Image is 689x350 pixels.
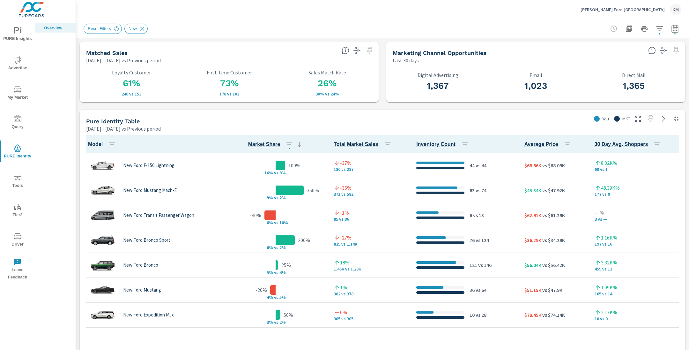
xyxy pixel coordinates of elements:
[284,311,293,319] p: 50%
[477,261,492,269] p: vs 146
[123,187,177,193] p: New Ford Mustang Mach-E
[334,141,394,148] span: Total Market Sales
[475,162,486,169] p: vs 44
[90,206,115,225] img: glamour
[393,72,483,78] p: Digital Advertising
[601,159,617,167] p: 8.02K%
[276,294,292,300] p: s 5%
[638,22,651,35] button: Print Report
[248,141,304,148] span: Market Share
[524,286,541,294] p: $51.15K
[340,209,349,217] p: -1%
[601,184,620,192] p: 48.39K%
[334,167,406,172] p: 180 vs 287
[595,291,678,296] p: 165 vs 14
[342,47,349,54] span: Loyalty: Matches that have purchased from the dealership before and purchased within the timefram...
[340,159,352,167] p: -37%
[491,80,581,91] h3: 1,023
[595,316,678,321] p: 10 vs 0
[541,311,565,319] p: vs $74.14K
[282,78,372,89] h3: 26%
[365,45,375,56] span: Select a preset date range to save this widget
[2,232,33,248] span: Driver
[595,266,678,271] p: 459 vs 13
[595,192,678,197] p: 177 vs 0
[288,162,300,169] p: 100%
[601,284,617,291] p: 1.09K%
[276,170,292,176] p: s 8%
[86,125,161,133] p: [DATE] - [DATE] vs Previous period
[595,167,678,172] p: 69 vs 1
[601,259,617,266] p: 3.32K%
[123,212,194,218] p: New Ford Transit Passenger Wagon
[90,156,115,175] img: glamour
[250,211,261,219] p: -40%
[470,211,472,219] p: 6
[260,195,276,201] p: 9% v
[393,80,483,91] h3: 1,367
[671,45,681,56] span: Select a preset date range to save this widget
[470,162,475,169] p: 44
[524,141,574,148] span: Average Price
[260,294,276,300] p: 4% v
[602,116,609,122] p: You
[475,311,486,319] p: vs 28
[648,47,656,54] span: Matched shoppers that can be exported to each channel type. This is targetable traffic.
[334,192,406,197] p: 371 vs 582
[340,259,350,266] p: 18%
[260,270,276,275] p: 5% v
[340,284,347,291] p: 1%
[340,308,347,316] p: 0%
[470,261,477,269] p: 121
[184,70,274,75] p: First-time Customer
[2,174,33,189] span: Tools
[601,234,617,241] p: 1.16K%
[35,23,76,33] div: Overview
[623,22,635,35] button: "Export Report to PDF"
[334,241,406,247] p: 835 vs 1.14K
[123,287,161,293] p: New Ford Mustang
[84,26,115,31] span: Reset Filters
[2,27,33,42] span: PURE Insights
[524,261,541,269] p: $56.04K
[86,91,176,96] p: 246 vs 153
[334,141,378,148] span: Total sales for that model within the set market.
[524,186,541,194] p: $45.34K
[90,305,115,324] img: glamour
[541,261,565,269] p: vs $56.42K
[622,116,630,122] p: MKT
[260,220,276,225] p: 6% v
[524,211,541,219] p: $62.91K
[416,141,471,148] span: Inventory Count
[524,311,541,319] p: $78.45K
[86,118,140,125] h5: Pure Identity Table
[524,162,541,169] p: $68.86K
[340,234,352,241] p: -27%
[334,316,406,321] p: 305 vs 305
[470,286,475,294] p: 36
[298,236,310,244] p: 200%
[260,170,276,176] p: 16% v
[84,24,122,34] div: Reset Filters
[123,163,174,168] p: New Ford F-150 Lightning
[260,245,276,250] p: 6% v
[90,280,115,300] img: glamour
[595,141,648,148] span: PURE Identity shoppers interested in that specific model.
[90,231,115,250] img: glamour
[581,7,665,12] p: [PERSON_NAME] Ford [GEOGRAPHIC_DATA]
[670,4,681,15] div: KM
[2,203,33,219] span: Tier2
[470,186,475,194] p: 63
[86,57,161,64] p: [DATE] - [DATE] vs Previous period
[123,237,170,243] p: New Ford Bronco Sport
[334,217,406,222] p: 85 vs 86
[491,72,581,78] p: Email
[184,78,274,89] h3: 73%
[393,49,486,56] h5: Marketing Channel Opportunities
[184,91,274,96] p: 178 vs 103
[260,319,276,325] p: 3% v
[2,86,33,101] span: My Market
[123,262,158,268] p: New Ford Bronco
[86,70,176,75] p: Loyalty Customer
[472,211,484,219] p: vs 13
